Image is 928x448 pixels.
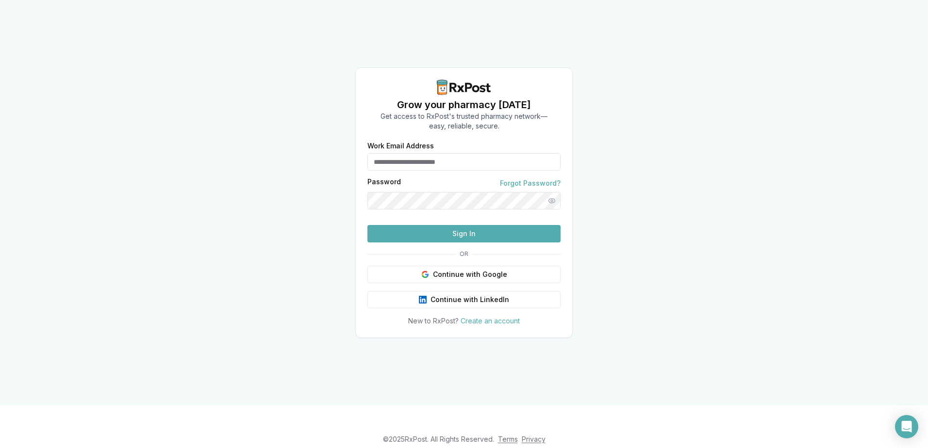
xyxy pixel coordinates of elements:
p: Get access to RxPost's trusted pharmacy network— easy, reliable, secure. [381,112,547,131]
button: Continue with LinkedIn [367,291,561,308]
span: OR [456,250,472,258]
label: Work Email Address [367,143,561,149]
label: Password [367,178,401,188]
img: RxPost Logo [433,80,495,95]
h1: Grow your pharmacy [DATE] [381,98,547,112]
a: Privacy [522,435,546,443]
button: Sign In [367,225,561,242]
div: Open Intercom Messenger [895,415,918,438]
button: Show password [543,192,561,209]
button: Continue with Google [367,266,561,283]
a: Forgot Password? [500,178,561,188]
span: New to RxPost? [408,317,459,325]
img: Google [421,271,429,278]
a: Create an account [461,317,520,325]
a: Terms [498,435,518,443]
img: LinkedIn [419,296,427,304]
